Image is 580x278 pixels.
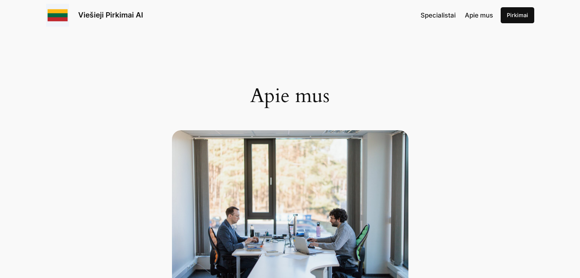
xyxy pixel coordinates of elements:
[78,10,143,19] a: Viešieji Pirkimai AI
[421,11,456,19] span: Specialistai
[46,4,69,27] img: Viešieji pirkimai logo
[501,7,534,23] a: Pirkimai
[465,11,493,19] span: Apie mus
[465,10,493,20] a: Apie mus
[172,85,408,107] h1: Apie mus
[421,10,493,20] nav: Navigation
[421,10,456,20] a: Specialistai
